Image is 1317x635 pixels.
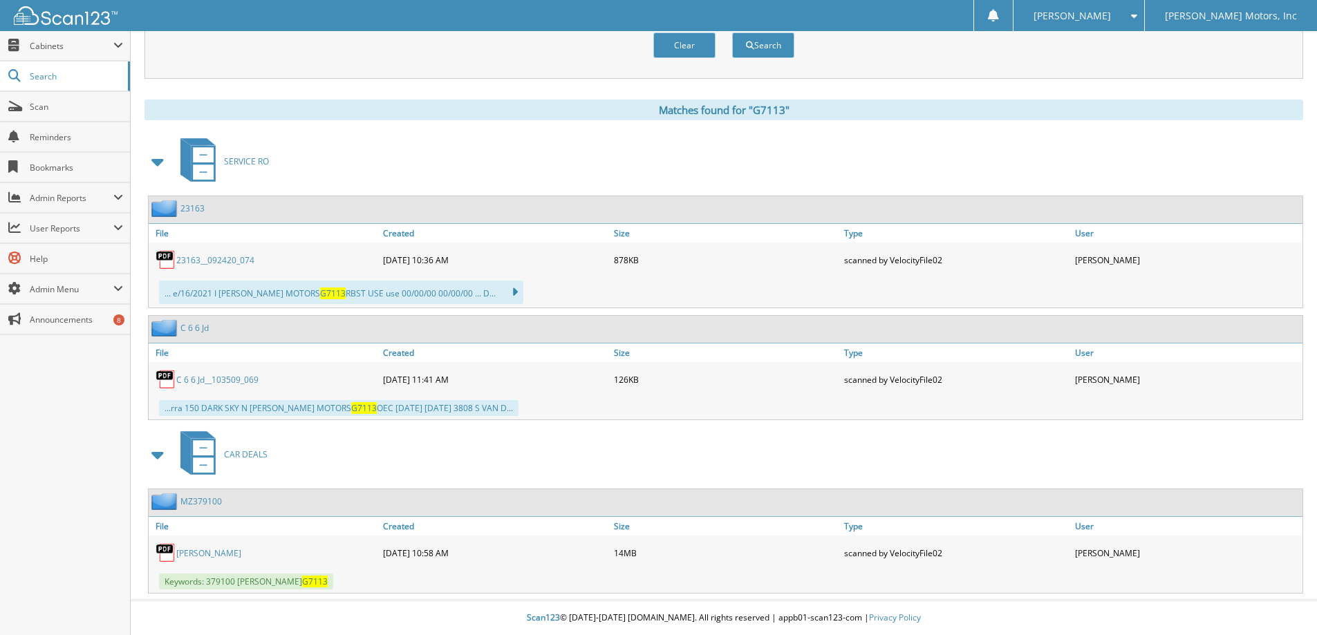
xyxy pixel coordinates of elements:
[156,542,176,563] img: PDF.png
[302,576,328,587] span: G7113
[180,202,205,214] a: 23163
[30,131,123,143] span: Reminders
[841,517,1072,536] a: Type
[527,612,560,623] span: Scan123
[610,517,841,536] a: Size
[653,32,716,58] button: Clear
[30,283,113,295] span: Admin Menu
[113,314,124,325] div: 8
[176,547,241,559] a: [PERSON_NAME]
[30,70,121,82] span: Search
[151,493,180,510] img: folder2.png
[156,369,176,390] img: PDF.png
[1034,12,1111,20] span: [PERSON_NAME]
[610,246,841,274] div: 878KB
[159,400,519,416] div: ...rra 150 DARK SKY N [PERSON_NAME] MOTORS OEC [DATE] [DATE] 3808 S VAN D...
[30,101,123,113] span: Scan
[610,224,841,243] a: Size
[380,343,610,362] a: Created
[176,374,259,386] a: C 6 6 Jd__103509_069
[224,155,269,167] span: SERVICE RO
[841,366,1072,393] div: scanned by VelocityFile02
[841,539,1072,567] div: scanned by VelocityFile02
[351,402,377,414] span: G7113
[149,517,380,536] a: File
[380,224,610,243] a: Created
[841,224,1072,243] a: Type
[151,319,180,337] img: folder2.png
[380,517,610,536] a: Created
[149,343,380,362] a: File
[30,40,113,52] span: Cabinets
[30,314,123,325] span: Announcements
[14,6,118,25] img: scan123-logo-white.svg
[732,32,794,58] button: Search
[30,162,123,173] span: Bookmarks
[610,539,841,567] div: 14MB
[1072,366,1302,393] div: [PERSON_NAME]
[224,448,268,460] span: CAR DEALS
[159,574,333,589] span: Keywords: 379100 [PERSON_NAME]
[380,366,610,393] div: [DATE] 11:41 AM
[131,601,1317,635] div: © [DATE]-[DATE] [DOMAIN_NAME]. All rights reserved | appb01-scan123-com |
[610,366,841,393] div: 126KB
[610,343,841,362] a: Size
[1165,12,1297,20] span: [PERSON_NAME] Motors, Inc
[1072,343,1302,362] a: User
[144,99,1303,120] div: Matches found for "G7113"
[149,224,380,243] a: File
[1072,517,1302,536] a: User
[320,287,346,299] span: G7113
[1072,246,1302,274] div: [PERSON_NAME]
[30,253,123,265] span: Help
[380,539,610,567] div: [DATE] 10:58 AM
[172,427,268,482] a: CAR DEALS
[1072,539,1302,567] div: [PERSON_NAME]
[30,192,113,204] span: Admin Reports
[180,495,222,507] a: MZ379100
[159,281,523,304] div: ... e/16/2021 I [PERSON_NAME] MOTORS RBST USE use 00/00/00 00/00/00 ... D...
[156,249,176,270] img: PDF.png
[180,322,209,334] a: C 6 6 Jd
[151,200,180,217] img: folder2.png
[176,254,254,266] a: 23163__092420_074
[869,612,921,623] a: Privacy Policy
[30,222,113,234] span: User Reports
[841,246,1072,274] div: scanned by VelocityFile02
[172,134,269,189] a: SERVICE RO
[1072,224,1302,243] a: User
[841,343,1072,362] a: Type
[380,246,610,274] div: [DATE] 10:36 AM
